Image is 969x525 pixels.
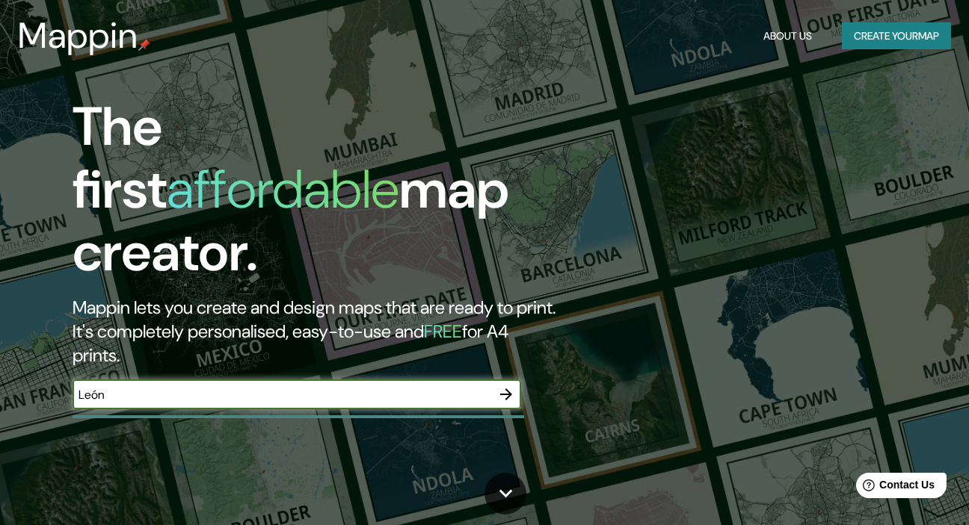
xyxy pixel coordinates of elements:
[73,296,557,367] h2: Mappin lets you create and design maps that are ready to print. It's completely personalised, eas...
[138,39,150,51] img: mappin-pin
[836,467,953,509] iframe: Help widget launcher
[18,15,138,57] h3: Mappin
[424,320,462,343] h5: FREE
[842,22,951,50] button: Create yourmap
[73,96,557,296] h1: The first map creator.
[73,386,491,403] input: Choose your favourite place
[757,22,818,50] button: About Us
[167,155,399,224] h1: affordable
